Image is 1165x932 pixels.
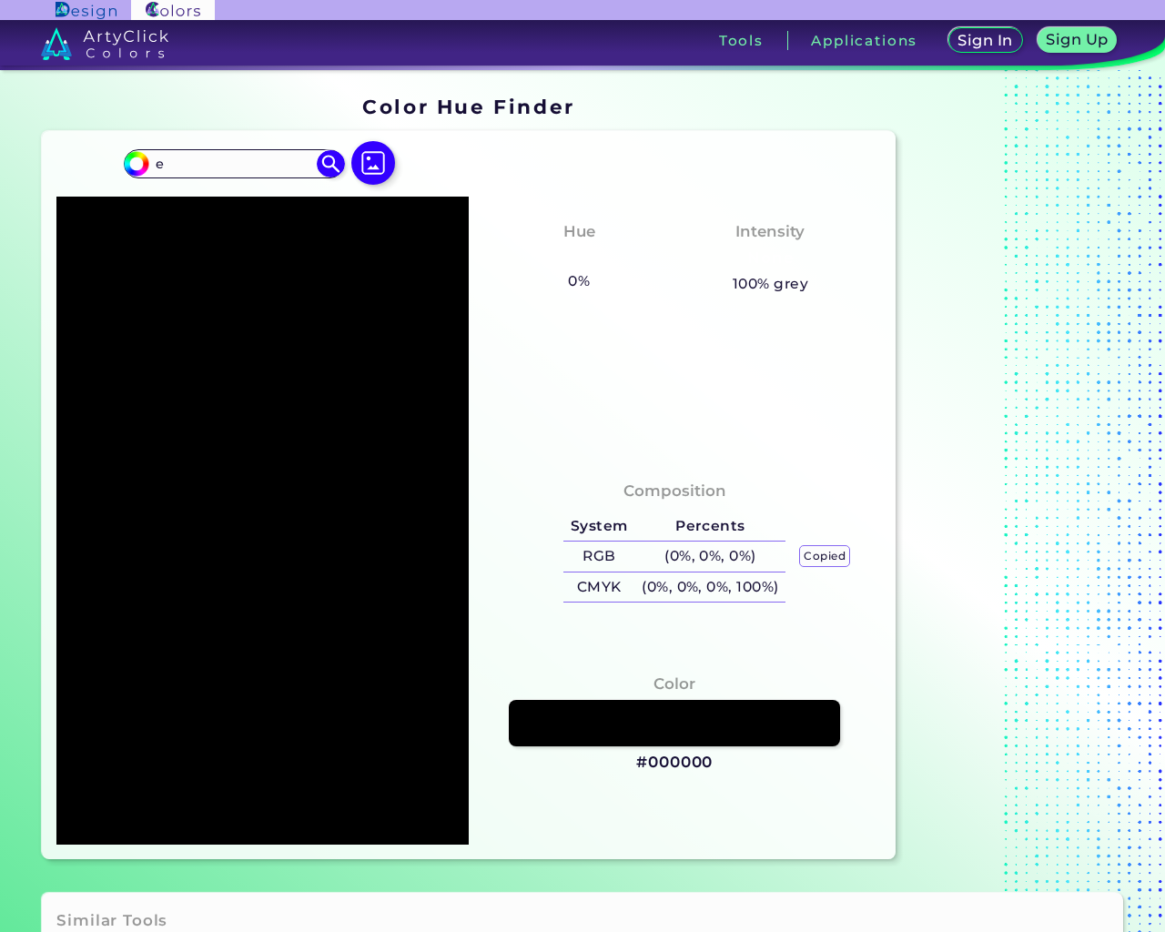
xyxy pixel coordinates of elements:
h3: Applications [811,34,917,47]
h5: RGB [563,542,634,572]
input: type color.. [149,151,319,176]
img: ArtyClick Design logo [56,2,116,19]
h5: CMYK [563,572,634,603]
h3: #000000 [636,752,713,774]
h3: Similar Tools [56,910,167,932]
h4: Composition [623,478,726,504]
a: Sign Up [1040,29,1113,53]
h4: Hue [563,218,595,245]
p: copied [799,545,850,567]
h5: System [563,511,634,541]
h4: Color [653,671,695,697]
img: icon picture [351,141,395,185]
img: icon search [317,150,344,177]
h3: Tools [719,34,764,47]
h3: None [740,248,801,269]
h5: 0% [561,269,596,293]
h5: Sign In [960,34,1011,47]
h5: 100% grey [733,272,808,296]
a: Sign In [951,29,1019,53]
h3: None [549,248,610,269]
h5: (0%, 0%, 0%, 100%) [634,572,785,603]
h5: Sign Up [1048,33,1106,46]
h5: Percents [634,511,785,541]
img: logo_artyclick_colors_white.svg [41,27,169,60]
h1: Color Hue Finder [362,93,574,120]
h4: Intensity [735,218,805,245]
h5: (0%, 0%, 0%) [634,542,785,572]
